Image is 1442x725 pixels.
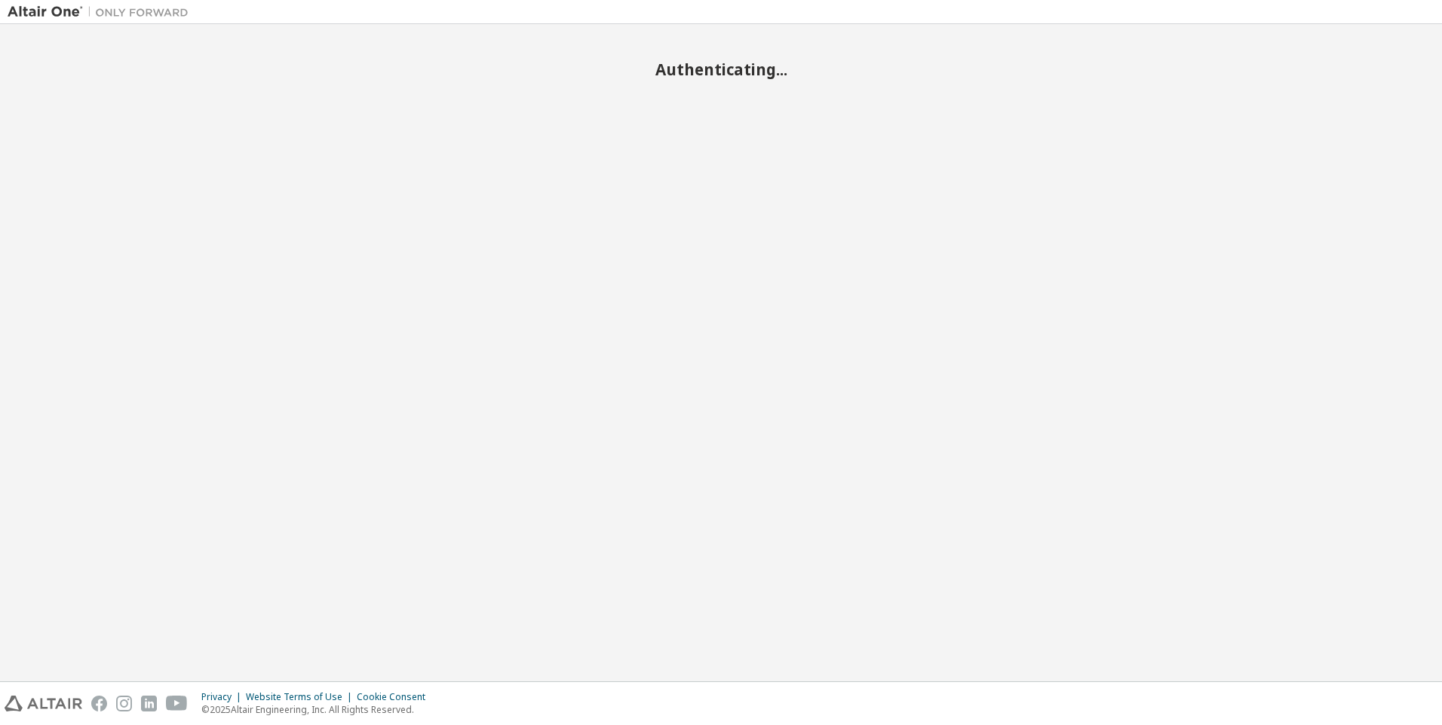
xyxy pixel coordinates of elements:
[5,696,82,711] img: altair_logo.svg
[116,696,132,711] img: instagram.svg
[8,60,1434,79] h2: Authenticating...
[357,691,434,703] div: Cookie Consent
[141,696,157,711] img: linkedin.svg
[201,703,434,716] p: © 2025 Altair Engineering, Inc. All Rights Reserved.
[201,691,246,703] div: Privacy
[246,691,357,703] div: Website Terms of Use
[166,696,188,711] img: youtube.svg
[8,5,196,20] img: Altair One
[91,696,107,711] img: facebook.svg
